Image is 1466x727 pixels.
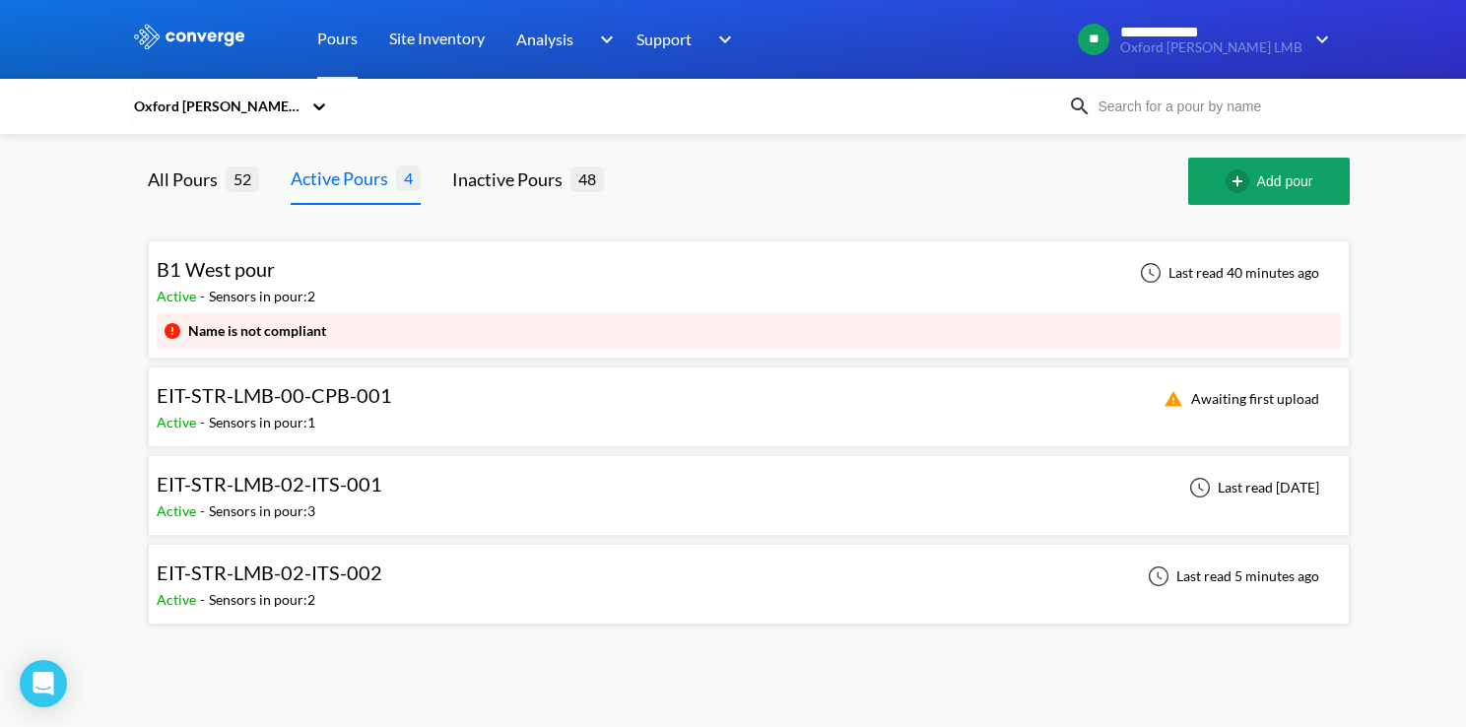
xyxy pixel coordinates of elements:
div: Oxford [PERSON_NAME] LMB [132,96,301,117]
span: 4 [396,165,421,190]
span: 48 [570,166,604,191]
span: - [200,288,209,304]
a: EIT-STR-LMB-02-ITS-001Active-Sensors in pour:3Last read [DATE] [148,478,1350,495]
div: Last read 40 minutes ago [1129,261,1325,285]
span: - [200,502,209,519]
div: Last read [DATE] [1178,476,1325,499]
span: EIT-STR-LMB-00-CPB-001 [157,383,392,407]
div: Sensors in pour: 3 [209,500,315,522]
div: Last read 5 minutes ago [1137,564,1325,588]
div: Active Pours [291,165,396,192]
a: EIT-STR-LMB-02-ITS-002Active-Sensors in pour:2Last read 5 minutes ago [148,566,1350,583]
input: Search for a pour by name [1092,96,1330,117]
span: EIT-STR-LMB-02-ITS-002 [157,561,382,584]
div: Name is not compliant [188,320,326,342]
a: B1 West pourActive-Sensors in pour:2Last read 40 minutes agoName is not compliant [148,325,1350,342]
div: Inactive Pours [452,165,570,193]
span: Active [157,414,200,430]
span: EIT-STR-LMB-02-ITS-001 [157,472,382,496]
span: Active [157,288,200,304]
img: add-circle-outline.svg [1226,169,1257,193]
span: Support [636,27,692,51]
span: - [200,414,209,430]
span: Oxford [PERSON_NAME] LMB [1120,40,1302,55]
span: Analysis [516,27,573,51]
div: Sensors in pour: 1 [209,412,315,433]
button: Add pour [1188,158,1350,205]
span: B1 West pour [157,257,275,281]
img: icon-search.svg [1068,95,1092,118]
img: downArrow.svg [1302,28,1334,51]
a: EIT-STR-LMB-00-CPB-001Active-Sensors in pour:1Awaiting first upload [148,389,1350,406]
div: All Pours [148,165,226,193]
span: Active [157,502,200,519]
img: downArrow.svg [705,28,737,51]
span: Active [157,591,200,608]
div: Sensors in pour: 2 [209,286,315,307]
img: downArrow.svg [587,28,619,51]
img: logo_ewhite.svg [132,24,246,49]
span: - [200,591,209,608]
div: Awaiting first upload [1152,387,1325,411]
span: 52 [226,166,259,191]
div: Sensors in pour: 2 [209,589,315,611]
div: Open Intercom Messenger [20,660,67,707]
